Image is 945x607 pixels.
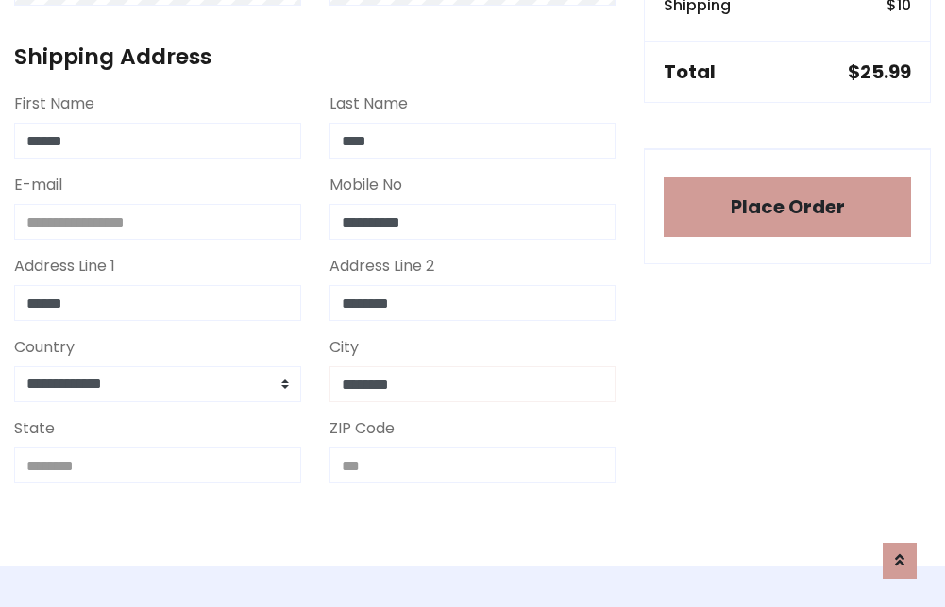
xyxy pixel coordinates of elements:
[329,255,434,278] label: Address Line 2
[329,336,359,359] label: City
[664,177,911,237] button: Place Order
[14,255,115,278] label: Address Line 1
[329,174,402,196] label: Mobile No
[14,93,94,115] label: First Name
[848,60,911,83] h5: $
[14,336,75,359] label: Country
[329,417,395,440] label: ZIP Code
[14,174,62,196] label: E-mail
[329,93,408,115] label: Last Name
[14,417,55,440] label: State
[664,60,716,83] h5: Total
[14,43,616,70] h4: Shipping Address
[860,59,911,85] span: 25.99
